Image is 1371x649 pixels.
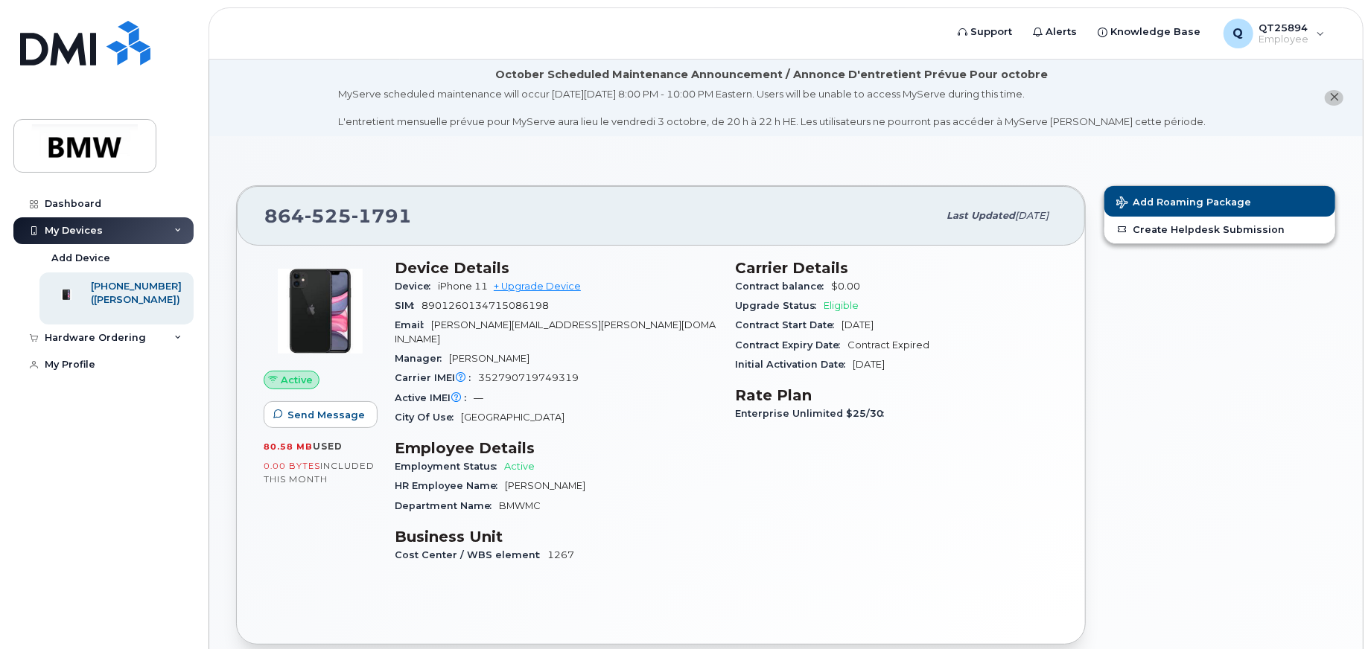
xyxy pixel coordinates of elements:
[395,412,461,423] span: City Of Use
[264,401,378,428] button: Send Message
[474,392,483,403] span: —
[313,441,343,452] span: used
[395,480,505,491] span: HR Employee Name
[736,319,842,330] span: Contract Start Date
[264,460,375,485] span: included this month
[395,259,718,277] h3: Device Details
[504,461,535,472] span: Active
[736,359,853,370] span: Initial Activation Date
[395,461,504,472] span: Employment Status
[947,210,1015,221] span: Last updated
[352,205,412,227] span: 1791
[287,408,365,422] span: Send Message
[449,353,529,364] span: [PERSON_NAME]
[1325,90,1343,106] button: close notification
[438,281,488,292] span: iPhone 11
[395,439,718,457] h3: Employee Details
[824,300,859,311] span: Eligible
[395,392,474,403] span: Active IMEI
[395,528,718,546] h3: Business Unit
[842,319,874,330] span: [DATE]
[478,372,579,383] span: 352790719749319
[264,441,313,452] span: 80.58 MB
[736,339,848,351] span: Contract Expiry Date
[736,386,1059,404] h3: Rate Plan
[499,500,541,511] span: BMWMC
[1306,584,1360,638] iframe: Messenger Launcher
[848,339,930,351] span: Contract Expired
[853,359,885,370] span: [DATE]
[395,500,499,511] span: Department Name
[395,319,716,344] span: [PERSON_NAME][EMAIL_ADDRESS][PERSON_NAME][DOMAIN_NAME]
[276,266,365,356] img: iPhone_11.jpg
[736,281,832,292] span: Contract balance
[494,281,581,292] a: + Upgrade Device
[395,372,478,383] span: Carrier IMEI
[505,480,585,491] span: [PERSON_NAME]
[305,205,352,227] span: 525
[461,412,564,423] span: [GEOGRAPHIC_DATA]
[736,300,824,311] span: Upgrade Status
[281,373,313,387] span: Active
[422,300,549,311] span: 8901260134715086198
[1015,210,1049,221] span: [DATE]
[496,67,1049,83] div: October Scheduled Maintenance Announcement / Annonce D'entretient Prévue Pour octobre
[395,281,438,292] span: Device
[736,408,892,419] span: Enterprise Unlimited $25/30
[1116,196,1251,211] span: Add Roaming Package
[736,259,1059,277] h3: Carrier Details
[547,549,574,560] span: 1267
[832,281,861,292] span: $0.00
[395,319,431,330] span: Email
[338,87,1206,129] div: MyServe scheduled maintenance will occur [DATE][DATE] 8:00 PM - 10:00 PM Eastern. Users will be u...
[395,300,422,311] span: SIM
[395,353,449,364] span: Manager
[264,461,320,471] span: 0.00 Bytes
[264,205,412,227] span: 864
[1104,186,1335,217] button: Add Roaming Package
[395,549,547,560] span: Cost Center / WBS element
[1104,217,1335,243] a: Create Helpdesk Submission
